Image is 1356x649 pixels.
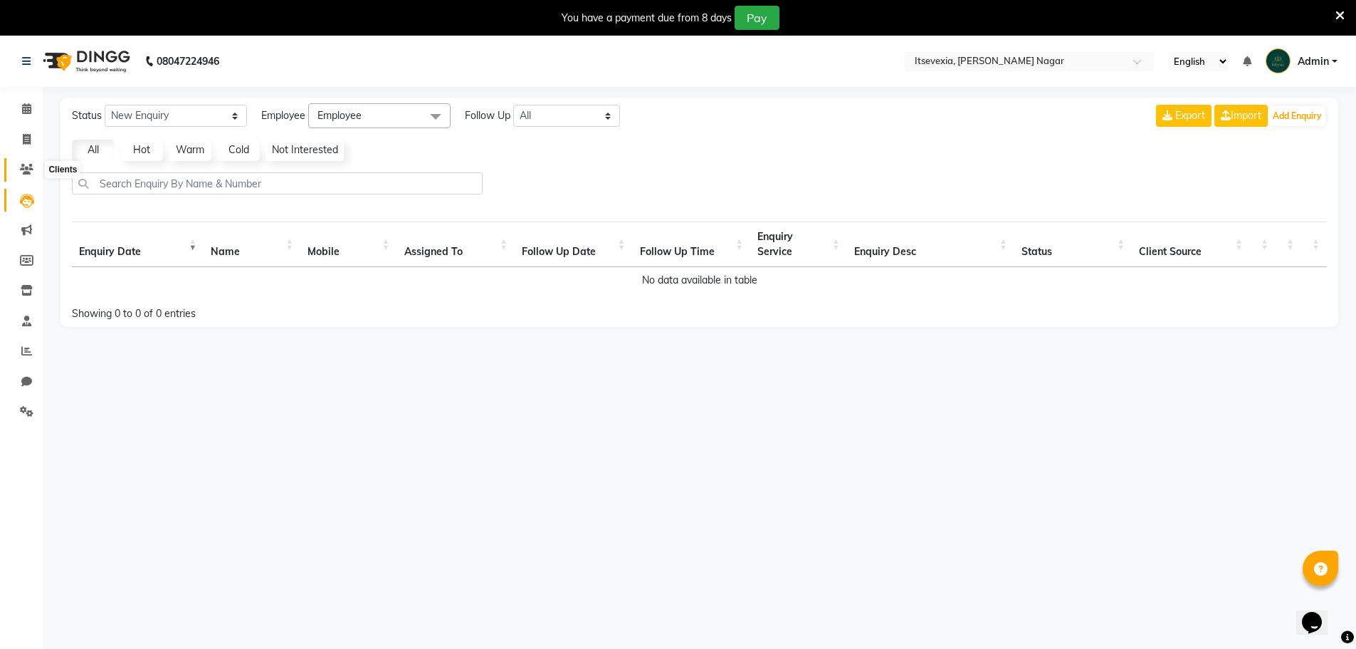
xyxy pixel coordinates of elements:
div: Clients [45,161,80,178]
img: Admin [1266,48,1291,73]
span: Status [72,108,102,123]
button: Pay [735,6,779,30]
a: Not Interested [266,140,344,161]
span: Employee [317,109,362,122]
span: Follow Up [465,108,510,123]
a: Cold [217,140,260,161]
td: No data available in table [72,267,1327,294]
th: : activate to sort column ascending [1301,222,1327,267]
iframe: chat widget [1296,592,1342,635]
div: Showing 0 to 0 of 0 entries [72,298,582,321]
th: : activate to sort column ascending [1276,222,1301,267]
th: : activate to sort column ascending [1250,222,1276,267]
a: Import [1214,105,1268,127]
th: Mobile : activate to sort column ascending [300,222,397,267]
button: Add Enquiry [1269,106,1325,126]
th: Follow Up Time : activate to sort column ascending [633,222,750,267]
th: Name: activate to sort column ascending [204,222,300,267]
b: 08047224946 [157,41,219,81]
a: All [72,140,115,161]
th: Assigned To : activate to sort column ascending [397,222,515,267]
button: Export [1156,105,1212,127]
span: Employee [261,108,305,123]
span: Admin [1298,54,1329,69]
th: Enquiry Date: activate to sort column ascending [72,222,204,267]
a: Warm [169,140,211,161]
th: Follow Up Date: activate to sort column ascending [515,222,632,267]
span: Export [1175,109,1205,122]
div: You have a payment due from 8 days [562,11,732,26]
th: Enquiry Desc: activate to sort column ascending [847,222,1014,267]
th: Status: activate to sort column ascending [1014,222,1132,267]
th: Enquiry Service : activate to sort column ascending [750,222,847,267]
input: Search Enquiry By Name & Number [72,172,483,194]
th: Client Source: activate to sort column ascending [1132,222,1250,267]
img: logo [36,41,134,81]
a: Hot [120,140,163,161]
